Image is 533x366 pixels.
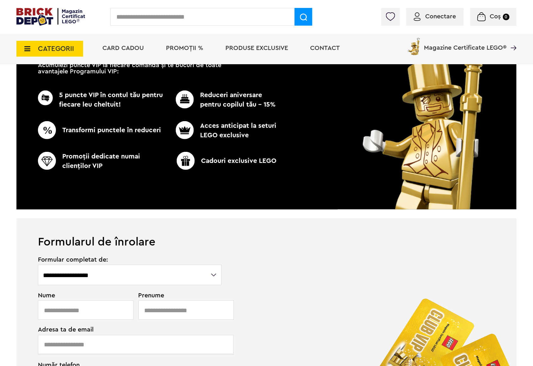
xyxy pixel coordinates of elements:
img: CC_BD_Green_chek_mark [176,121,194,139]
span: Nume [38,292,130,299]
p: Acumulezi puncte VIP la fiecare comandă și te bucuri de toate avantajele Programului VIP: [38,62,221,75]
span: Formular completat de: [38,257,222,263]
span: Magazine Certificate LEGO® [424,36,507,51]
span: Conectare [426,13,456,20]
p: Transformi punctele în reduceri [38,121,165,139]
h1: Formularul de înrolare [16,218,517,248]
a: Magazine Certificate LEGO® [507,36,517,43]
img: CC_BD_Green_chek_mark [38,90,53,105]
p: 5 puncte VIP în contul tău pentru fiecare leu cheltuit! [38,90,165,109]
span: Prenume [138,292,223,299]
a: Conectare [414,13,456,20]
span: Adresa ta de email [38,327,222,333]
p: Cadouri exclusive LEGO [163,152,290,170]
p: Acces anticipat la seturi LEGO exclusive [165,121,279,140]
a: Card Cadou [102,45,144,51]
img: vip_page_image [354,15,504,209]
span: CATEGORII [38,45,74,52]
a: PROMOȚII % [166,45,203,51]
p: Reduceri aniversare pentru copilul tău - 15% [165,90,279,109]
a: Contact [310,45,340,51]
small: 0 [503,14,510,20]
img: CC_BD_Green_chek_mark [38,152,56,170]
img: CC_BD_Green_chek_mark [38,121,56,139]
p: Promoţii dedicate numai clienţilor VIP [38,152,165,171]
span: Coș [490,13,501,20]
img: CC_BD_Green_chek_mark [177,152,195,170]
a: Produse exclusive [225,45,288,51]
img: CC_BD_Green_chek_mark [176,90,194,109]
